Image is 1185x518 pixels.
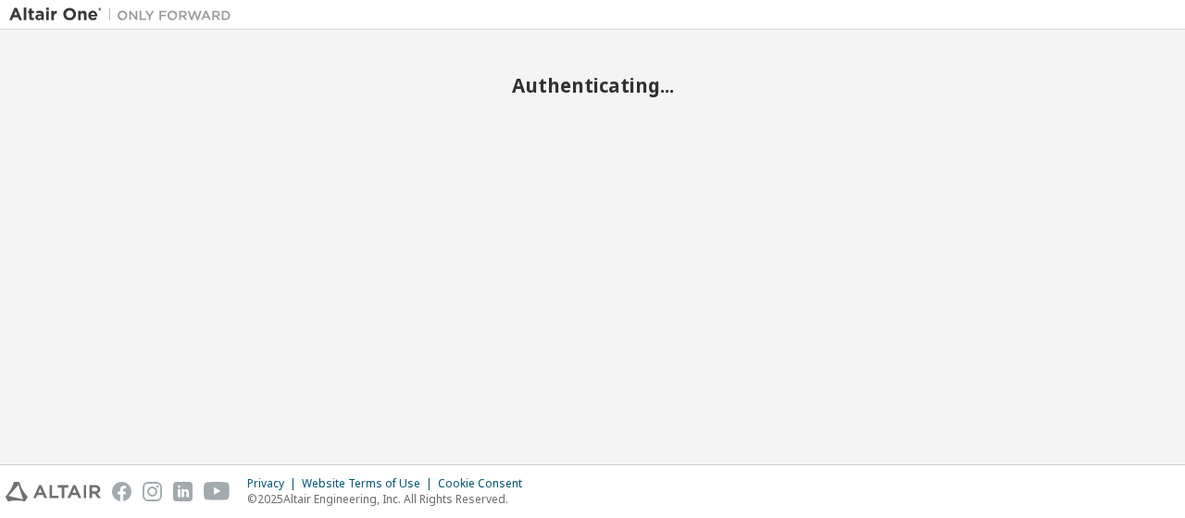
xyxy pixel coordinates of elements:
[438,476,533,491] div: Cookie Consent
[6,482,101,501] img: altair_logo.svg
[9,6,241,24] img: Altair One
[302,476,438,491] div: Website Terms of Use
[112,482,131,501] img: facebook.svg
[143,482,162,501] img: instagram.svg
[173,482,193,501] img: linkedin.svg
[247,491,533,507] p: © 2025 Altair Engineering, Inc. All Rights Reserved.
[9,73,1176,97] h2: Authenticating...
[204,482,231,501] img: youtube.svg
[247,476,302,491] div: Privacy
